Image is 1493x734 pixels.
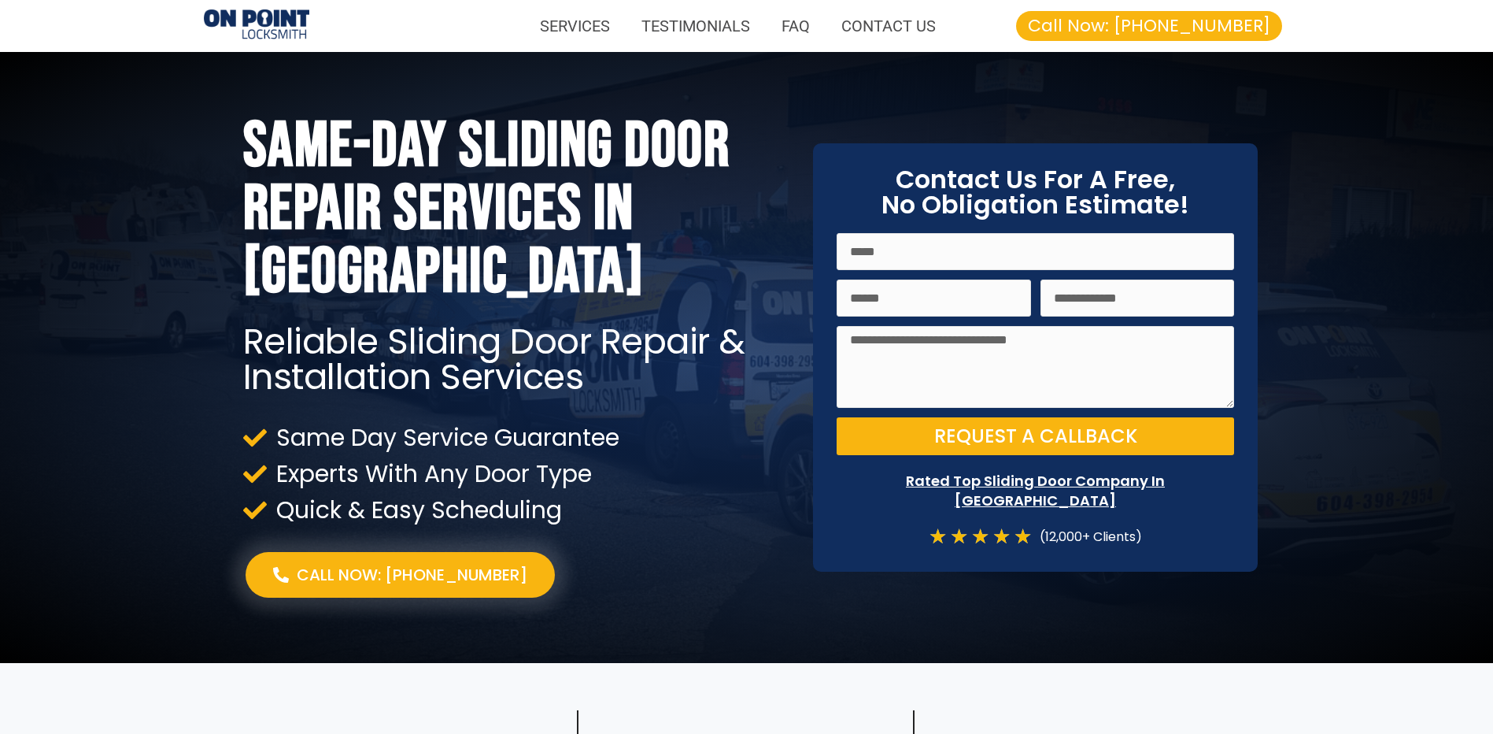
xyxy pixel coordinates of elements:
[524,8,626,44] a: SERVICES
[272,427,619,448] span: Same Day Service Guarantee
[934,427,1137,446] span: Request a Callback
[1028,17,1270,35] span: Call Now: [PHONE_NUMBER]
[929,526,1032,547] div: 5/5
[837,167,1234,217] h2: Contact Us For A Free, No Obligation Estimate!
[204,9,309,42] img: Sliding door repair 1
[272,463,592,484] span: Experts With Any Door Type
[929,526,947,547] i: ★
[950,526,968,547] i: ★
[1014,526,1032,547] i: ★
[971,526,989,547] i: ★
[243,324,790,395] h2: Reliable Sliding Door Repair & Installation Services
[837,471,1234,510] p: Rated Top Sliding Door Company In [GEOGRAPHIC_DATA]
[325,8,952,44] nav: Menu
[297,564,527,586] span: Call Now: [PHONE_NUMBER]
[626,8,766,44] a: TESTIMONIALS
[1032,526,1142,547] div: (12,000+ Clients)
[837,417,1234,455] button: Request a Callback
[992,526,1011,547] i: ★
[246,552,555,598] a: Call Now: [PHONE_NUMBER]
[243,115,790,304] h1: Same-Day Sliding Door Repair Services In [GEOGRAPHIC_DATA]
[1016,11,1282,41] a: Call Now: [PHONE_NUMBER]
[826,8,952,44] a: CONTACT US
[766,8,826,44] a: FAQ
[837,233,1234,465] form: On Point Locksmith
[272,499,562,521] span: Quick & Easy Scheduling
